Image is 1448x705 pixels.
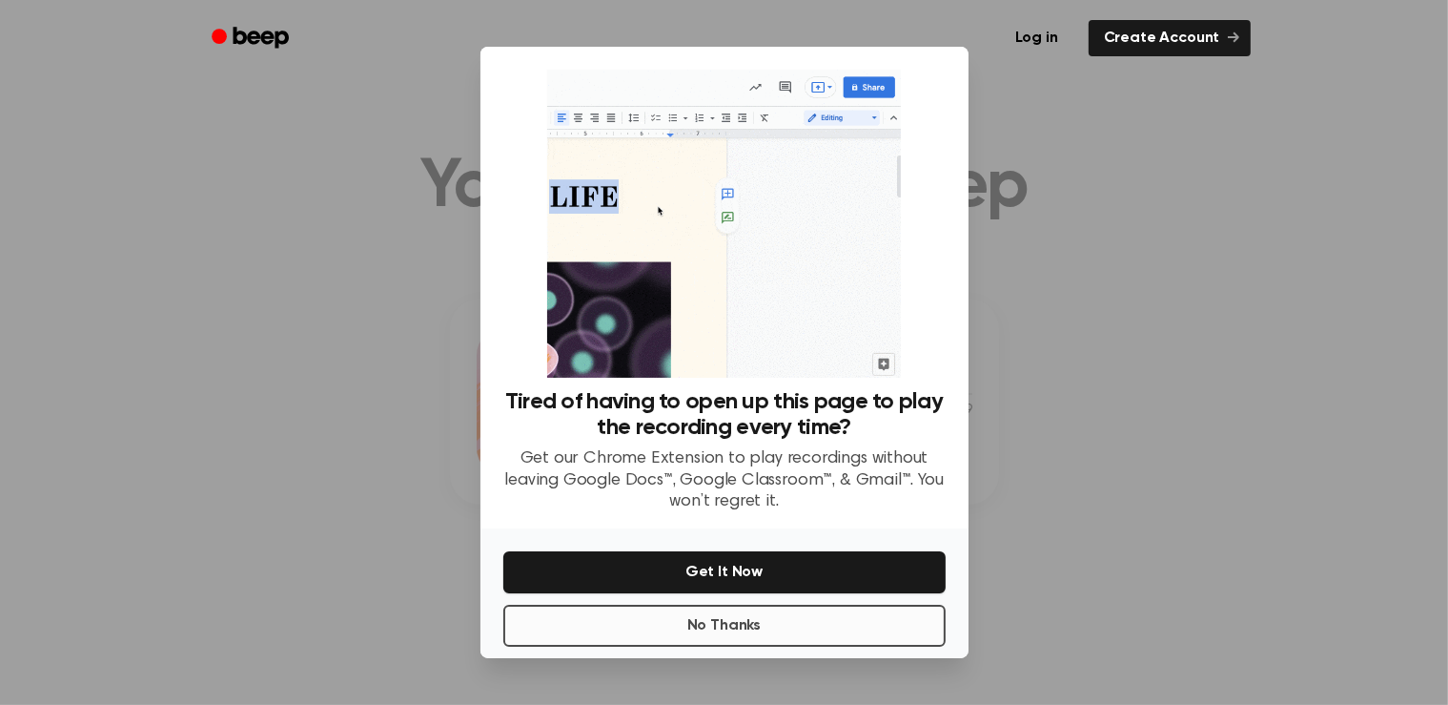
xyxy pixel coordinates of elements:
a: Create Account [1089,20,1251,56]
p: Get our Chrome Extension to play recordings without leaving Google Docs™, Google Classroom™, & Gm... [503,448,946,513]
button: Get It Now [503,551,946,593]
a: Log in [996,16,1077,60]
h3: Tired of having to open up this page to play the recording every time? [503,389,946,441]
img: Beep extension in action [547,70,901,378]
button: No Thanks [503,605,946,647]
a: Beep [198,20,306,57]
